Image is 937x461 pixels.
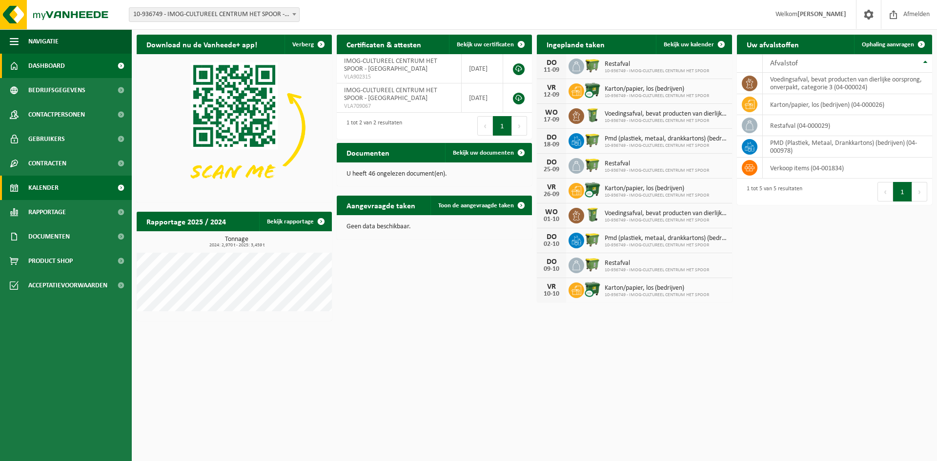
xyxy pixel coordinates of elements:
[542,141,561,148] div: 18-09
[763,136,932,158] td: PMD (Plastiek, Metaal, Drankkartons) (bedrijven) (04-000978)
[537,35,614,54] h2: Ingeplande taken
[742,181,802,202] div: 1 tot 5 van 5 resultaten
[584,281,601,298] img: WB-1100-CU
[142,236,332,248] h3: Tonnage
[763,73,932,94] td: voedingsafval, bevat producten van dierlijke oorsprong, onverpakt, categorie 3 (04-000024)
[542,67,561,74] div: 11-09
[28,224,70,249] span: Documenten
[605,260,709,267] span: Restafval
[584,206,601,223] img: WB-0240-HPE-GN-50
[584,157,601,173] img: WB-1100-HPE-GN-50
[605,284,709,292] span: Karton/papier, los (bedrijven)
[342,115,402,137] div: 1 tot 2 van 2 resultaten
[584,181,601,198] img: WB-1100-CU
[664,41,714,48] span: Bekijk uw kalender
[129,7,300,22] span: 10-936749 - IMOG-CULTUREEL CENTRUM HET SPOOR - HARELBEKE
[542,109,561,117] div: WO
[457,41,514,48] span: Bekijk uw certificaten
[28,151,66,176] span: Contracten
[462,83,503,113] td: [DATE]
[28,273,107,298] span: Acceptatievoorwaarden
[605,168,709,174] span: 10-936749 - IMOG-CULTUREEL CENTRUM HET SPOOR
[862,41,914,48] span: Ophaling aanvragen
[438,202,514,209] span: Toon de aangevraagde taken
[445,143,531,162] a: Bekijk uw documenten
[542,159,561,166] div: DO
[542,59,561,67] div: DO
[605,160,709,168] span: Restafval
[28,29,59,54] span: Navigatie
[605,118,727,124] span: 10-936749 - IMOG-CULTUREEL CENTRUM HET SPOOR
[797,11,846,18] strong: [PERSON_NAME]
[763,158,932,179] td: verkoop items (04-001834)
[605,60,709,68] span: Restafval
[542,283,561,291] div: VR
[453,150,514,156] span: Bekijk uw documenten
[337,35,431,54] h2: Certificaten & attesten
[656,35,731,54] a: Bekijk uw kalender
[584,256,601,273] img: WB-1100-HPE-GN-50
[605,292,709,298] span: 10-936749 - IMOG-CULTUREEL CENTRUM HET SPOOR
[259,212,331,231] a: Bekijk rapportage
[542,191,561,198] div: 26-09
[344,87,437,102] span: IMOG-CULTUREEL CENTRUM HET SPOOR - [GEOGRAPHIC_DATA]
[28,127,65,151] span: Gebruikers
[512,116,527,136] button: Next
[584,57,601,74] img: WB-1100-HPE-GN-50
[462,54,503,83] td: [DATE]
[28,176,59,200] span: Kalender
[584,107,601,123] img: WB-0240-HPE-GN-50
[542,84,561,92] div: VR
[346,171,522,178] p: U heeft 46 ongelezen document(en).
[605,193,709,199] span: 10-936749 - IMOG-CULTUREEL CENTRUM HET SPOOR
[605,267,709,273] span: 10-936749 - IMOG-CULTUREEL CENTRUM HET SPOOR
[605,68,709,74] span: 10-936749 - IMOG-CULTUREEL CENTRUM HET SPOOR
[877,182,893,201] button: Previous
[285,35,331,54] button: Verberg
[605,218,727,223] span: 10-936749 - IMOG-CULTUREEL CENTRUM HET SPOOR
[854,35,931,54] a: Ophaling aanvragen
[137,35,267,54] h2: Download nu de Vanheede+ app!
[28,249,73,273] span: Product Shop
[542,183,561,191] div: VR
[770,60,798,67] span: Afvalstof
[346,223,522,230] p: Geen data beschikbaar.
[542,233,561,241] div: DO
[605,185,709,193] span: Karton/papier, los (bedrijven)
[337,143,399,162] h2: Documenten
[763,94,932,115] td: karton/papier, los (bedrijven) (04-000026)
[542,266,561,273] div: 09-10
[129,8,299,21] span: 10-936749 - IMOG-CULTUREEL CENTRUM HET SPOOR - HARELBEKE
[605,135,727,143] span: Pmd (plastiek, metaal, drankkartons) (bedrijven)
[542,216,561,223] div: 01-10
[542,117,561,123] div: 17-09
[477,116,493,136] button: Previous
[142,243,332,248] span: 2024: 2,970 t - 2025: 3,459 t
[584,231,601,248] img: WB-1100-HPE-GN-50
[584,82,601,99] img: WB-1100-CU
[28,54,65,78] span: Dashboard
[605,110,727,118] span: Voedingsafval, bevat producten van dierlijke oorsprong, onverpakt, categorie 3
[542,92,561,99] div: 12-09
[137,212,236,231] h2: Rapportage 2025 / 2024
[493,116,512,136] button: 1
[912,182,927,201] button: Next
[542,241,561,248] div: 02-10
[292,41,314,48] span: Verberg
[542,134,561,141] div: DO
[893,182,912,201] button: 1
[28,200,66,224] span: Rapportage
[605,235,727,242] span: Pmd (plastiek, metaal, drankkartons) (bedrijven)
[430,196,531,215] a: Toon de aangevraagde taken
[542,208,561,216] div: WO
[763,115,932,136] td: restafval (04-000029)
[449,35,531,54] a: Bekijk uw certificaten
[584,132,601,148] img: WB-1100-HPE-GN-50
[605,242,727,248] span: 10-936749 - IMOG-CULTUREEL CENTRUM HET SPOOR
[344,73,454,81] span: VLA902315
[344,102,454,110] span: VLA709067
[337,196,425,215] h2: Aangevraagde taken
[605,85,709,93] span: Karton/papier, los (bedrijven)
[605,143,727,149] span: 10-936749 - IMOG-CULTUREEL CENTRUM HET SPOOR
[737,35,809,54] h2: Uw afvalstoffen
